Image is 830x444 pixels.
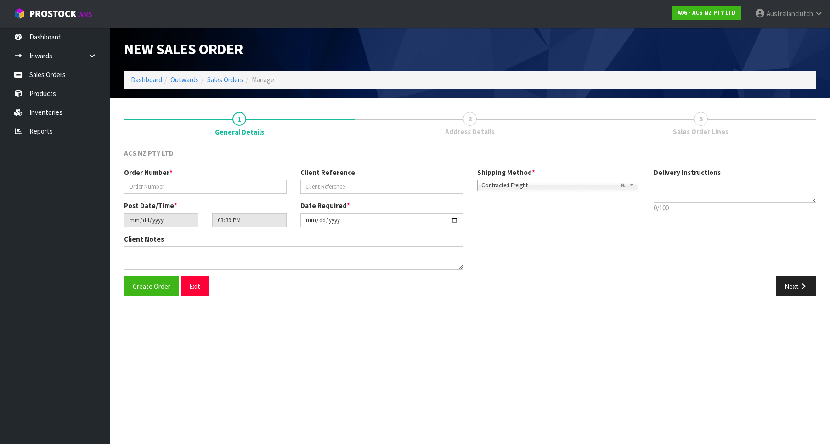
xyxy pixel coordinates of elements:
[207,75,243,84] a: Sales Orders
[654,168,721,177] label: Delivery Instructions
[252,75,274,84] span: Manage
[767,9,813,18] span: Australianclutch
[124,168,173,177] label: Order Number
[124,40,243,58] span: New Sales Order
[124,149,174,157] span: ACS NZ PTY LTD
[654,203,816,213] p: 0/100
[673,127,728,136] span: Sales Order Lines
[232,112,246,126] span: 1
[481,180,620,191] span: Contracted Freight
[124,141,816,303] span: General Details
[131,75,162,84] a: Dashboard
[124,180,287,194] input: Order Number
[678,9,736,17] strong: A06 - ACS NZ PTY LTD
[300,168,355,177] label: Client Reference
[477,168,535,177] label: Shipping Method
[445,127,495,136] span: Address Details
[78,10,92,19] small: WMS
[181,276,209,296] button: Exit
[694,112,708,126] span: 3
[133,282,170,291] span: Create Order
[29,8,76,20] span: ProStock
[124,234,164,244] label: Client Notes
[124,201,177,210] label: Post Date/Time
[300,180,463,194] input: Client Reference
[215,127,264,137] span: General Details
[14,8,25,19] img: cube-alt.png
[170,75,199,84] a: Outwards
[463,112,477,126] span: 2
[300,201,350,210] label: Date Required
[776,276,816,296] button: Next
[124,276,179,296] button: Create Order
